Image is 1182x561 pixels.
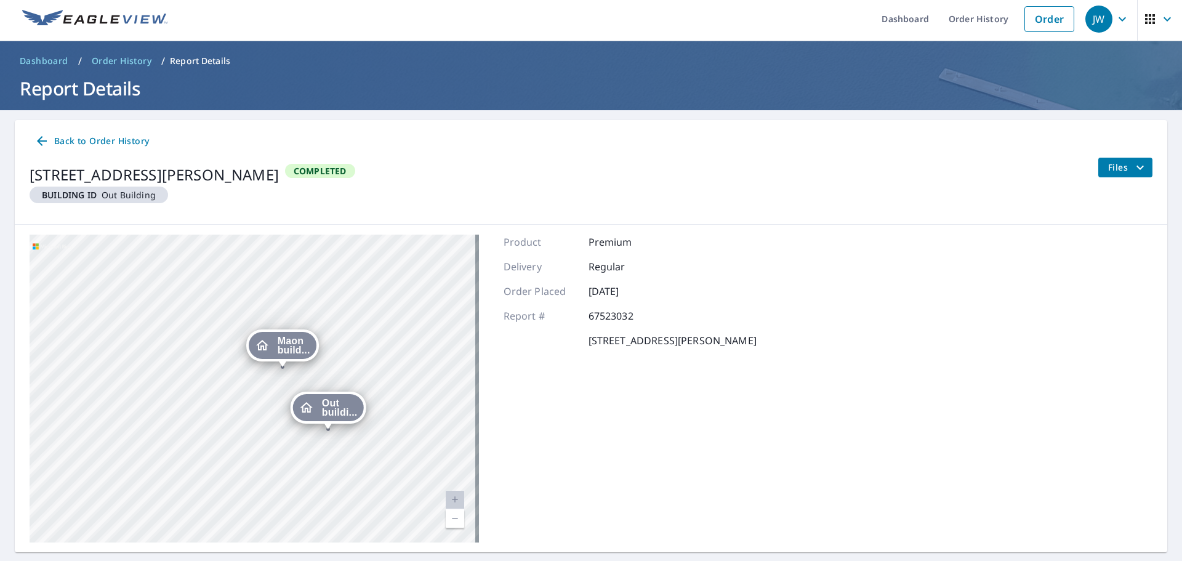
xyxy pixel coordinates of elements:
[589,309,662,323] p: 67523032
[30,130,154,153] a: Back to Order History
[87,51,156,71] a: Order History
[589,259,662,274] p: Regular
[446,509,464,528] a: Current Level 20, Zoom Out
[1024,6,1074,32] a: Order
[446,491,464,509] a: Current Level 20, Zoom In Disabled
[1108,160,1148,175] span: Files
[322,398,358,417] span: Out buildi...
[291,392,366,430] div: Dropped pin, building Out building, Residential property, 328 Lowell St Lawrence, MA 01841
[1085,6,1112,33] div: JW
[589,284,662,299] p: [DATE]
[34,134,149,149] span: Back to Order History
[161,54,165,68] li: /
[504,284,577,299] p: Order Placed
[589,235,662,249] p: Premium
[504,235,577,249] p: Product
[92,55,151,67] span: Order History
[15,51,73,71] a: Dashboard
[504,309,577,323] p: Report #
[15,51,1167,71] nav: breadcrumb
[34,189,163,201] span: Out building
[589,333,757,348] p: [STREET_ADDRESS][PERSON_NAME]
[30,164,279,186] div: [STREET_ADDRESS][PERSON_NAME]
[246,329,319,368] div: Dropped pin, building Maon building, Residential property, 328 Lowell St Lawrence, MA 01841
[15,76,1167,101] h1: Report Details
[78,54,82,68] li: /
[278,336,310,355] span: Maon build...
[1098,158,1152,177] button: filesDropdownBtn-67523032
[504,259,577,274] p: Delivery
[20,55,68,67] span: Dashboard
[42,189,97,201] em: Building ID
[286,165,354,177] span: Completed
[22,10,167,28] img: EV Logo
[170,55,230,67] p: Report Details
